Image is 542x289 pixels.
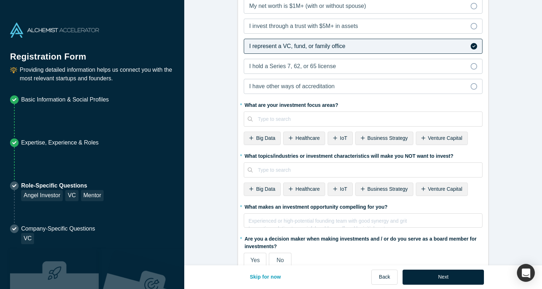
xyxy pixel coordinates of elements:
[256,135,275,141] span: Big Data
[283,183,325,196] div: Healthcare
[416,132,468,145] div: Venture Capital
[249,83,334,89] span: I have other ways of accreditation
[21,233,34,244] div: VC
[428,186,462,192] span: Venture Capital
[403,270,484,285] button: Next
[65,190,78,201] div: VC
[20,66,174,83] p: Providing detailed information helps us connect you with the most relevant startups and founders.
[256,186,275,192] span: Big Data
[244,183,281,196] div: Big Data
[21,138,99,147] p: Expertise, Experience & Roles
[249,216,478,230] div: rdw-editor
[428,135,462,141] span: Venture Capital
[244,201,482,211] label: What makes an investment opportunity compelling for you?
[283,132,325,145] div: Healthcare
[244,233,482,250] label: Are you a decision maker when making investments and / or do you serve as a board member for inve...
[340,186,347,192] span: IoT
[367,186,408,192] span: Business Strategy
[244,150,482,160] label: What topics/industries or investment characteristics will make you NOT want to invest?
[21,190,63,201] div: Angel Investor
[367,135,408,141] span: Business Strategy
[340,135,347,141] span: IoT
[249,23,358,29] span: I invest through a trust with $5M+ in assets
[244,99,482,109] label: What are your investment focus areas?
[81,190,104,201] div: Mentor
[295,186,320,192] span: Healthcare
[249,3,366,9] span: My net worth is $1M+ (with or without spouse)
[10,43,174,63] h1: Registration Form
[21,181,104,190] p: Role-Specific Questions
[244,213,482,228] div: rdw-wrapper
[21,95,109,104] p: Basic Information & Social Profiles
[355,183,413,196] div: Business Strategy
[295,135,320,141] span: Healthcare
[276,257,284,263] span: No
[249,63,336,69] span: I hold a Series 7, 62, or 65 license
[21,224,95,233] p: Company-Specific Questions
[244,132,281,145] div: Big Data
[251,257,260,263] span: Yes
[328,132,352,145] div: IoT
[416,183,468,196] div: Venture Capital
[371,270,398,285] button: Back
[249,43,345,49] span: I represent a VC, fund, or family office
[10,23,99,38] img: Alchemist Accelerator Logo
[355,132,413,145] div: Business Strategy
[242,270,289,285] button: Skip for now
[328,183,352,196] div: IoT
